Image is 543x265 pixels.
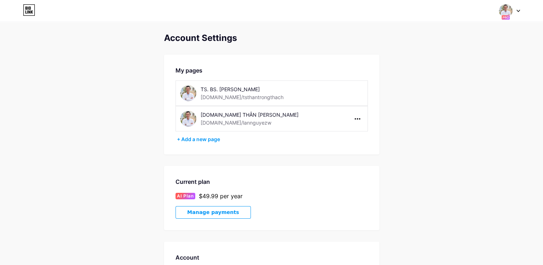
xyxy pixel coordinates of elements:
[175,206,251,219] button: Manage payments
[199,192,243,200] div: $49.99 per year
[164,33,379,43] div: Account Settings
[201,111,302,118] div: [DOMAIN_NAME] THÂN [PERSON_NAME]
[175,66,368,75] div: My pages
[177,193,194,199] span: AI Plan
[175,177,368,186] div: Current plan
[180,111,196,127] img: lannguyezw
[177,136,368,143] div: + Add a new page
[175,253,368,262] div: Account
[201,119,271,126] div: [DOMAIN_NAME]/lannguyezw
[180,85,196,101] img: tsthantrongthach
[499,4,512,18] img: Lan Nguyen
[201,93,284,101] div: [DOMAIN_NAME]/tsthantrongthach
[187,209,239,215] span: Manage payments
[201,85,302,93] div: TS. BS. [PERSON_NAME]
